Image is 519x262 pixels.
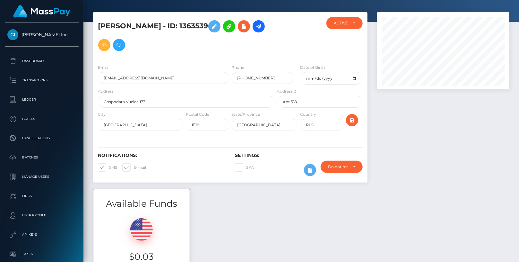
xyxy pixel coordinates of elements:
[7,29,18,40] img: Cindy Gallop Inc
[5,169,79,185] a: Manage Users
[253,20,265,32] a: Initiate Payout
[5,53,79,69] a: Dashboard
[5,92,79,108] a: Ledger
[5,149,79,166] a: Batches
[321,161,362,173] button: Do not require
[235,153,362,158] h6: Settings:
[98,65,110,70] label: E-mail
[7,76,76,85] p: Transactions
[98,17,271,54] h5: [PERSON_NAME] - ID: 1363539
[231,65,244,70] label: Phone
[326,17,362,29] button: ACTIVE
[7,249,76,259] p: Taxes
[334,21,348,26] div: ACTIVE
[5,32,79,38] span: [PERSON_NAME] Inc
[186,112,209,117] label: Postal Code
[7,95,76,104] p: Ledger
[98,88,114,94] label: Address
[130,218,153,241] img: USD.png
[13,5,70,18] img: MassPay Logo
[5,72,79,88] a: Transactions
[5,246,79,262] a: Taxes
[7,191,76,201] p: Links
[5,227,79,243] a: API Keys
[7,153,76,162] p: Batches
[5,188,79,204] a: Links
[5,130,79,146] a: Cancellations
[7,230,76,239] p: API Keys
[122,163,146,172] label: E-mail
[98,163,117,172] label: SMS
[300,112,316,117] label: Country
[7,133,76,143] p: Cancellations
[7,114,76,124] p: Payees
[300,65,325,70] label: Date of Birth
[7,172,76,182] p: Manage Users
[328,164,348,169] div: Do not require
[98,112,106,117] label: City
[7,211,76,220] p: User Profile
[5,207,79,223] a: User Profile
[235,163,254,172] label: 2FA
[231,112,260,117] label: State/Province
[277,88,296,94] label: Address 2
[93,197,190,210] h3: Available Funds
[7,56,76,66] p: Dashboard
[5,111,79,127] a: Payees
[98,153,225,158] h6: Notifications:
